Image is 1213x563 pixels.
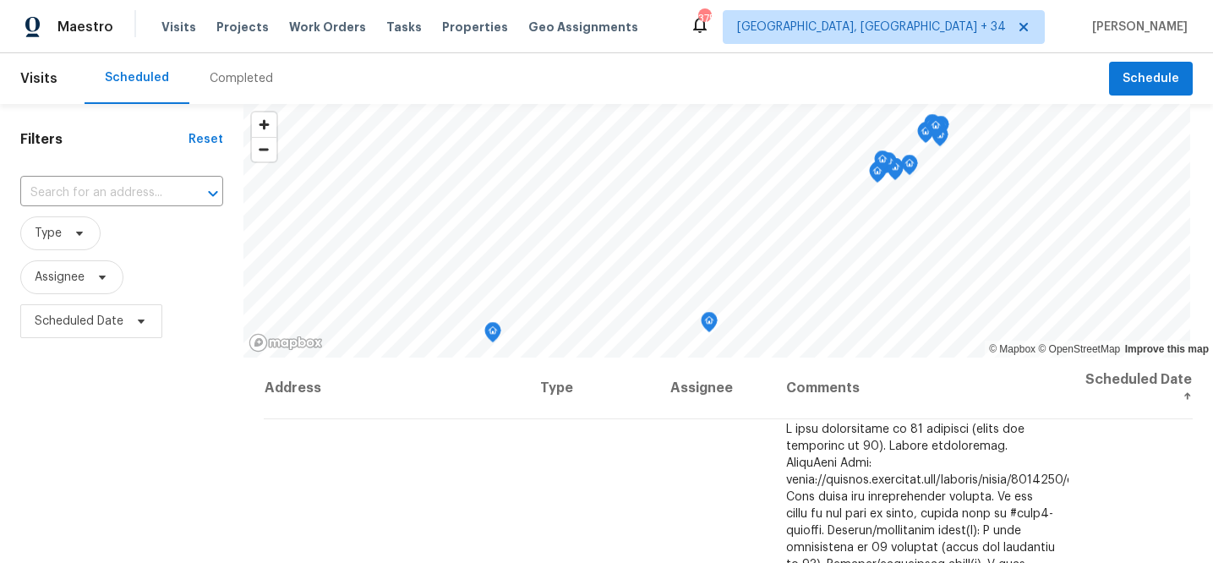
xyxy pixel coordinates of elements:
[701,312,718,338] div: Map marker
[737,19,1006,36] span: [GEOGRAPHIC_DATA], [GEOGRAPHIC_DATA] + 34
[35,269,85,286] span: Assignee
[289,19,366,36] span: Work Orders
[869,162,886,189] div: Map marker
[1109,62,1193,96] button: Schedule
[252,112,276,137] button: Zoom in
[252,138,276,161] span: Zoom out
[901,155,918,181] div: Map marker
[20,60,57,97] span: Visits
[927,117,944,143] div: Map marker
[1123,68,1179,90] span: Schedule
[880,152,897,178] div: Map marker
[657,358,773,419] th: Assignee
[20,131,189,148] h1: Filters
[35,225,62,242] span: Type
[484,322,501,348] div: Map marker
[773,358,1068,419] th: Comments
[989,343,1035,355] a: Mapbox
[924,114,941,140] div: Map marker
[929,118,946,144] div: Map marker
[189,131,223,148] div: Reset
[528,19,638,36] span: Geo Assignments
[442,19,508,36] span: Properties
[874,150,891,177] div: Map marker
[249,333,323,353] a: Mapbox homepage
[1068,358,1193,419] th: Scheduled Date ↑
[252,137,276,161] button: Zoom out
[264,358,527,419] th: Address
[918,122,935,148] div: Map marker
[35,313,123,330] span: Scheduled Date
[932,126,948,152] div: Map marker
[201,182,225,205] button: Open
[917,123,934,149] div: Map marker
[216,19,269,36] span: Projects
[1125,343,1209,355] a: Improve this map
[161,19,196,36] span: Visits
[210,70,273,87] div: Completed
[527,358,658,419] th: Type
[871,161,888,187] div: Map marker
[105,69,169,86] div: Scheduled
[243,104,1190,358] canvas: Map
[20,180,176,206] input: Search for an address...
[1038,343,1120,355] a: OpenStreetMap
[1085,19,1188,36] span: [PERSON_NAME]
[932,116,949,142] div: Map marker
[57,19,113,36] span: Maestro
[698,10,710,27] div: 375
[386,21,422,33] span: Tasks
